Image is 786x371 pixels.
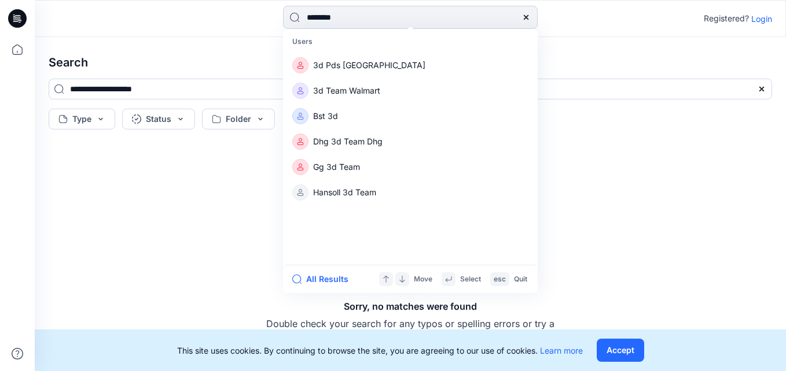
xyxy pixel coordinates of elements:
[297,113,304,120] svg: avatar
[39,46,781,79] h4: Search
[297,164,304,170] svg: avatar
[494,273,506,285] p: esc
[285,180,535,205] a: Hansoll 3d Team
[177,344,583,357] p: This site uses cookies. By continuing to browse the site, you are agreeing to our use of cookies.
[313,187,376,197] span: Hansoll 3d Team
[297,62,304,69] svg: avatar
[313,111,338,121] span: Bst 3d
[285,53,535,78] a: 3d Pds [GEOGRAPHIC_DATA]
[285,129,535,154] a: Dhg 3d Team Dhg
[597,339,644,362] button: Accept
[285,31,535,53] p: Users
[540,346,583,355] a: Learn more
[704,12,749,25] p: Registered?
[313,86,380,95] span: 3d Team Walmart
[285,103,535,129] a: Bst 3d
[344,299,477,313] h5: Sorry, no matches were found
[49,109,115,129] button: Type
[285,154,535,180] a: Gg 3d Team
[313,60,425,70] span: 3d Pds [GEOGRAPHIC_DATA]
[266,317,555,344] p: Double check your search for any typos or spelling errors or try a different search term.
[313,162,360,172] span: Gg 3d Team
[122,109,195,129] button: Status
[297,189,304,196] svg: avatar
[297,138,304,145] svg: avatar
[292,272,356,286] button: All Results
[202,109,275,129] button: Folder
[414,273,432,285] p: Move
[514,273,527,285] p: Quit
[297,87,304,94] svg: avatar
[285,78,535,103] a: 3d Team Walmart
[751,13,772,25] p: Login
[460,273,481,285] p: Select
[313,136,383,146] span: Dhg 3d Team Dhg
